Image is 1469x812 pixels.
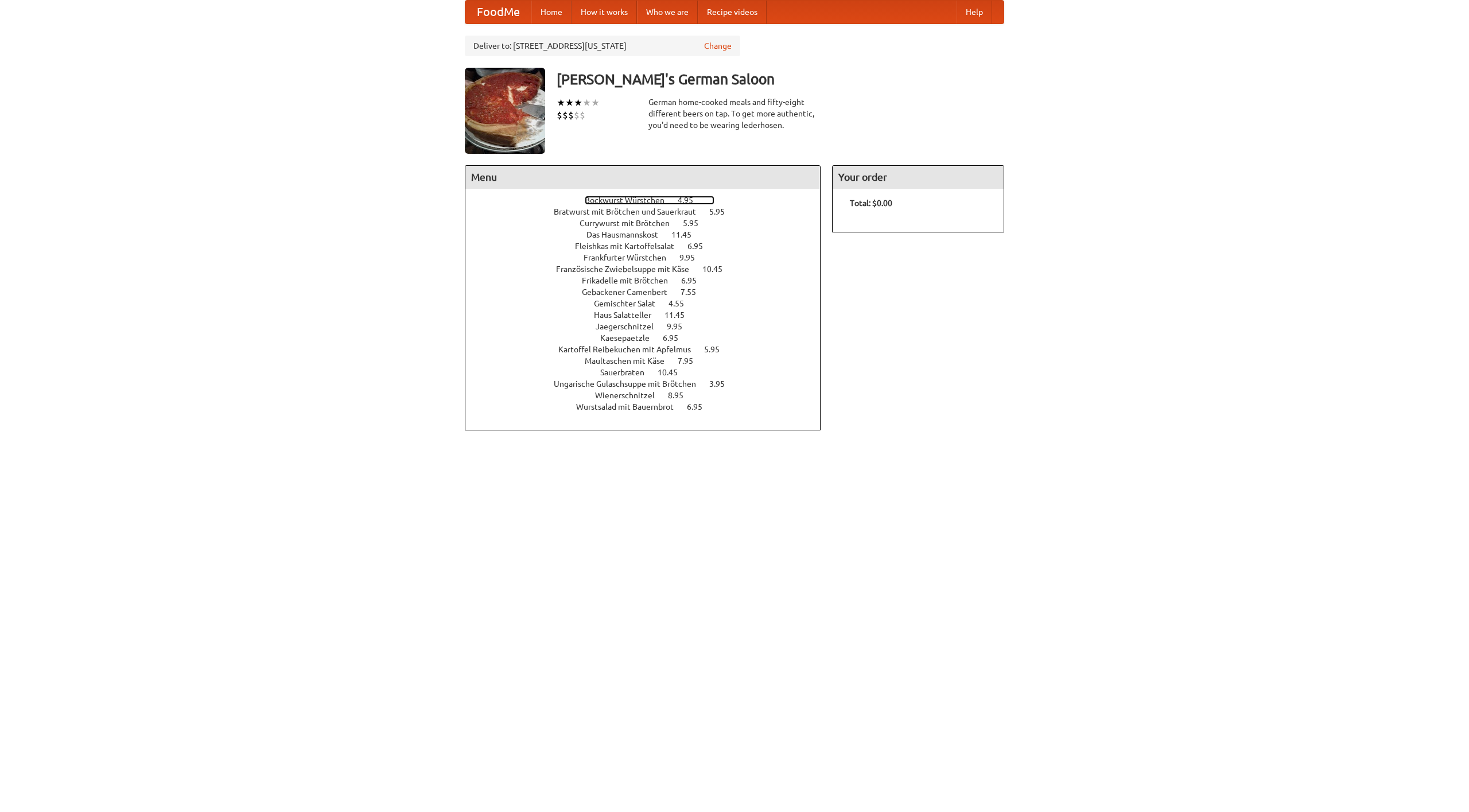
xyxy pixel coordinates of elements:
[580,219,681,228] span: Currywurst mit Brötchen
[584,253,716,262] a: Frankfurter Würstchen 9.95
[704,40,732,52] a: Change
[585,196,676,205] span: Bockwurst Würstchen
[833,166,1004,189] h4: Your order
[574,96,582,109] li: ★
[850,199,892,208] b: Total: $0.00
[586,230,670,239] span: Das Hausmannskost
[683,219,710,228] span: 5.95
[594,299,705,308] a: Gemischter Salat 4.55
[595,391,705,400] a: Wienerschnitzel 8.95
[600,333,699,343] a: Kaesepaetzle 6.95
[585,196,714,205] a: Bockwurst Würstchen 4.95
[580,219,720,228] a: Currywurst mit Brötchen 5.95
[580,109,585,122] li: $
[554,207,708,216] span: Bratwurst mit Brötchen und Sauerkraut
[595,391,666,400] span: Wienerschnitzel
[687,242,714,251] span: 6.95
[582,287,717,297] a: Gebackener Camenbert 7.55
[704,345,731,354] span: 5.95
[678,356,705,366] span: 7.95
[585,356,714,366] a: Maultaschen mit Käse 7.95
[557,68,1004,91] h3: [PERSON_NAME]'s German Saloon
[465,68,545,154] img: angular.jpg
[565,96,574,109] li: ★
[575,242,686,251] span: Fleishkas mit Kartoffelsalat
[596,322,704,331] a: Jaegerschnitzel 9.95
[562,109,568,122] li: $
[465,1,531,24] a: FoodMe
[582,96,591,109] li: ★
[678,196,705,205] span: 4.95
[664,310,696,320] span: 11.45
[556,265,744,274] a: Französische Zwiebelsuppe mit Käse 10.45
[596,322,665,331] span: Jaegerschnitzel
[600,368,699,377] a: Sauerbraten 10.45
[594,299,667,308] span: Gemischter Salat
[531,1,572,24] a: Home
[637,1,698,24] a: Who we are
[582,276,679,285] span: Frikadelle mit Brötchen
[554,379,746,388] a: Ungarische Gulaschsuppe mit Brötchen 3.95
[556,265,701,274] span: Französische Zwiebelsuppe mit Käse
[554,379,708,388] span: Ungarische Gulaschsuppe mit Brötchen
[957,1,992,24] a: Help
[586,230,713,239] a: Das Hausmannskost 11.45
[698,1,767,24] a: Recipe videos
[600,333,661,343] span: Kaesepaetzle
[576,402,724,411] a: Wurstsalad mit Bauernbrot 6.95
[465,36,740,56] div: Deliver to: [STREET_ADDRESS][US_STATE]
[709,379,736,388] span: 3.95
[557,109,562,122] li: $
[600,368,656,377] span: Sauerbraten
[558,345,741,354] a: Kartoffel Reibekuchen mit Apfelmus 5.95
[594,310,706,320] a: Haus Salatteller 11.45
[554,207,746,216] a: Bratwurst mit Brötchen und Sauerkraut 5.95
[582,287,679,297] span: Gebackener Camenbert
[669,299,695,308] span: 4.55
[679,253,706,262] span: 9.95
[702,265,734,274] span: 10.45
[557,96,565,109] li: ★
[591,96,600,109] li: ★
[582,276,718,285] a: Frikadelle mit Brötchen 6.95
[667,322,694,331] span: 9.95
[465,166,820,189] h4: Menu
[648,96,821,131] div: German home-cooked meals and fifty-eight different beers on tap. To get more authentic, you'd nee...
[594,310,663,320] span: Haus Salatteller
[574,109,580,122] li: $
[658,368,689,377] span: 10.45
[681,287,708,297] span: 7.55
[585,356,676,366] span: Maultaschen mit Käse
[558,345,702,354] span: Kartoffel Reibekuchen mit Apfelmus
[584,253,678,262] span: Frankfurter Würstchen
[663,333,690,343] span: 6.95
[575,242,724,251] a: Fleishkas mit Kartoffelsalat 6.95
[572,1,637,24] a: How it works
[709,207,736,216] span: 5.95
[568,109,574,122] li: $
[687,402,714,411] span: 6.95
[576,402,685,411] span: Wurstsalad mit Bauernbrot
[671,230,703,239] span: 11.45
[681,276,708,285] span: 6.95
[668,391,695,400] span: 8.95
